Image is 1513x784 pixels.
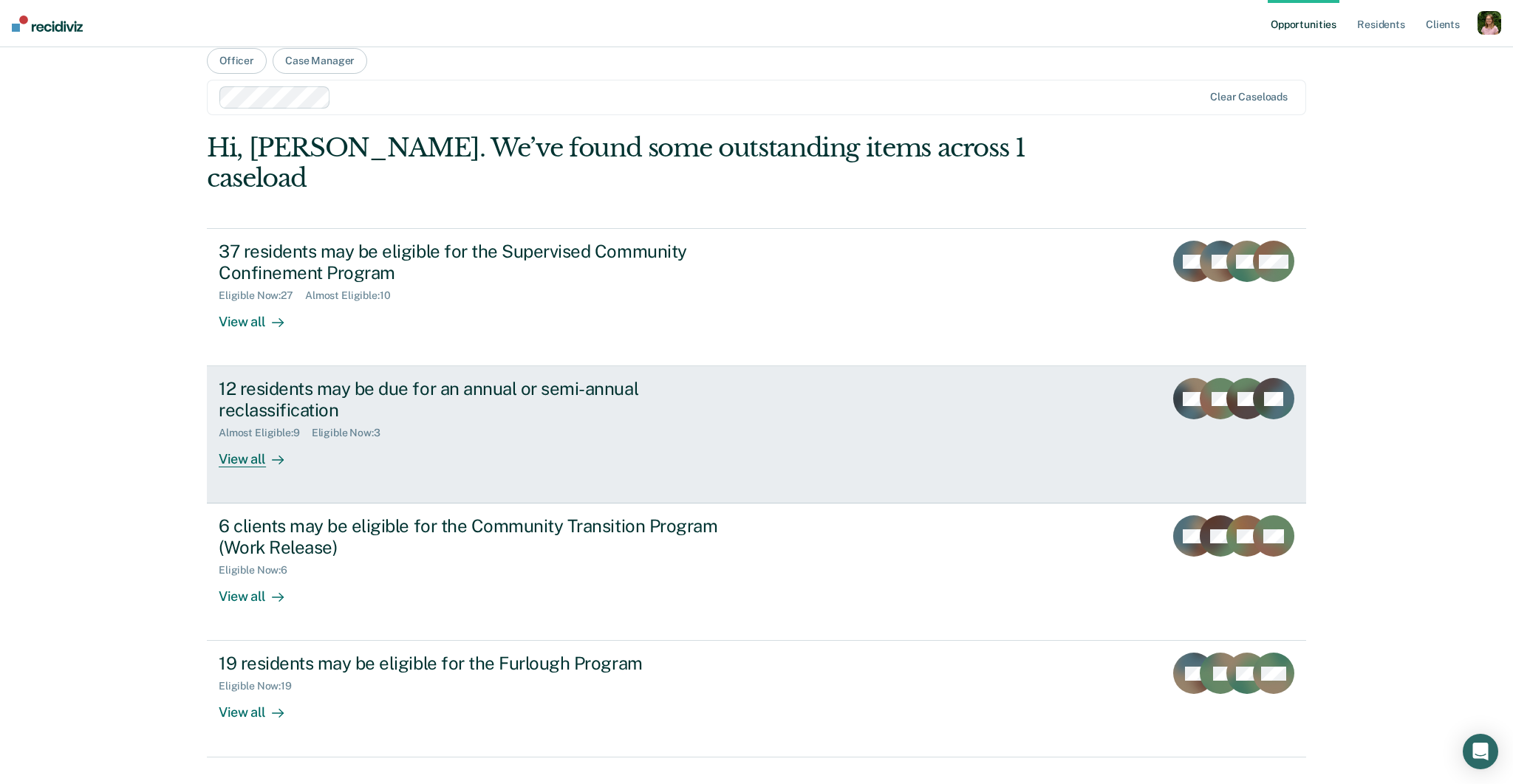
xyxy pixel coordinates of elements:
[219,653,737,674] div: 19 residents may be eligible for the Furlough Program
[273,48,367,74] button: Case Manager
[219,289,305,302] div: Eligible Now : 27
[219,302,301,331] div: View all
[207,228,1306,366] a: 37 residents may be eligible for the Supervised Community Confinement ProgramEligible Now:27Almos...
[1463,734,1498,769] div: Open Intercom Messenger
[219,427,312,439] div: Almost Eligible : 9
[219,241,737,283] div: 37 residents may be eligible for the Supervised Community Confinement Program
[219,680,304,692] div: Eligible Now : 19
[219,577,301,605] div: View all
[219,564,299,577] div: Eligible Now : 6
[312,427,392,439] div: Eligible Now : 3
[207,133,1086,193] div: Hi, [PERSON_NAME]. We’ve found some outstanding items across 1 caseload
[219,515,737,558] div: 6 clients may be eligible for the Community Transition Program (Work Release)
[219,439,301,468] div: View all
[305,289,403,302] div: Almost Eligible : 10
[207,503,1306,641] a: 6 clients may be eligible for the Community Transition Program (Work Release)Eligible Now:6View all
[207,641,1306,757] a: 19 residents may be eligible for the Furlough ProgramEligible Now:19View all
[12,16,83,32] img: Recidiviz
[219,378,737,421] div: 12 residents may be due for an annual or semi-annual reclassification
[207,366,1306,503] a: 12 residents may be due for an annual or semi-annual reclassificationAlmost Eligible:9Eligible No...
[219,692,301,721] div: View all
[1210,91,1288,103] div: Clear caseloads
[207,48,267,74] button: Officer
